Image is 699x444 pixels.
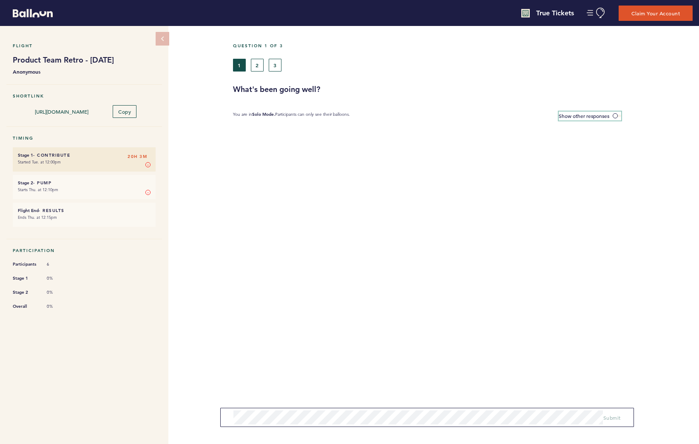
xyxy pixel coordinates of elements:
small: Stage 1 [18,152,33,158]
span: Stage 2 [13,288,38,297]
span: 0% [47,275,72,281]
button: 1 [233,59,246,72]
span: 20H 3M [128,152,147,161]
h6: - Contribute [18,152,151,158]
h3: What's been going well? [233,84,693,95]
h4: True Tickets [536,8,574,18]
small: Stage 2 [18,180,33,186]
span: Copy [118,108,131,115]
span: Show other responses [559,112,609,119]
a: Balloon [6,9,53,17]
span: Stage 1 [13,274,38,283]
h5: Flight [13,43,156,49]
button: Copy [113,105,136,118]
h5: Participation [13,248,156,253]
time: Starts Thu. at 12:10pm [18,187,58,192]
time: Ends Thu. at 12:15pm [18,215,57,220]
p: You are in Participants can only see their balloons. [233,112,350,120]
button: 3 [269,59,281,72]
time: Started Tue. at 12:00pm [18,159,61,165]
span: 0% [47,289,72,295]
span: Participants [13,260,38,269]
b: Anonymous [13,67,156,76]
button: Submit [603,413,621,422]
span: 0% [47,304,72,309]
h5: Shortlink [13,93,156,99]
h5: Question 1 of 3 [233,43,693,49]
h1: Product Team Retro - [DATE] [13,55,156,65]
span: Submit [603,414,621,421]
h5: Timing [13,135,156,141]
h6: - Results [18,208,151,213]
span: Overall [13,302,38,311]
button: Claim Your Account [619,6,693,21]
button: 2 [251,59,264,72]
small: Flight End [18,208,39,213]
span: 6 [47,261,72,267]
h6: - Pump [18,180,151,186]
b: Solo Mode. [252,112,275,117]
button: Manage Account [587,8,606,18]
svg: Balloon [13,9,53,17]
